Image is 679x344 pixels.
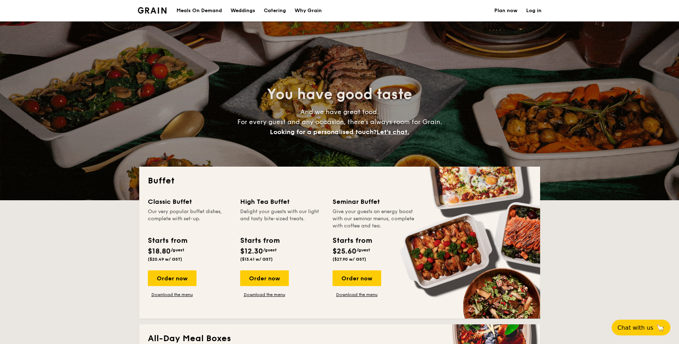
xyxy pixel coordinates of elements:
[240,247,263,256] span: $12.30
[240,197,324,207] div: High Tea Buffet
[333,270,381,286] div: Order now
[240,208,324,230] div: Delight your guests with our light and tasty bite-sized treats.
[263,247,277,252] span: /guest
[148,208,232,230] div: Our very popular buffet dishes, complete with set-up.
[148,235,187,246] div: Starts from
[357,247,370,252] span: /guest
[333,197,416,207] div: Seminar Buffet
[240,270,289,286] div: Order now
[333,247,357,256] span: $25.60
[240,292,289,298] a: Download the menu
[148,270,197,286] div: Order now
[138,7,167,14] a: Logotype
[333,292,381,298] a: Download the menu
[148,175,532,187] h2: Buffet
[617,324,653,331] span: Chat with us
[333,235,372,246] div: Starts from
[148,247,171,256] span: $18.80
[377,128,409,136] span: Let's chat.
[333,257,366,262] span: ($27.90 w/ GST)
[148,292,197,298] a: Download the menu
[333,208,416,230] div: Give your guests an energy boost with our seminar menus, complete with coffee and tea.
[240,257,273,262] span: ($13.41 w/ GST)
[240,235,279,246] div: Starts from
[171,247,184,252] span: /guest
[138,7,167,14] img: Grain
[148,197,232,207] div: Classic Buffet
[656,324,665,332] span: 🦙
[612,320,670,335] button: Chat with us🦙
[148,257,182,262] span: ($20.49 w/ GST)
